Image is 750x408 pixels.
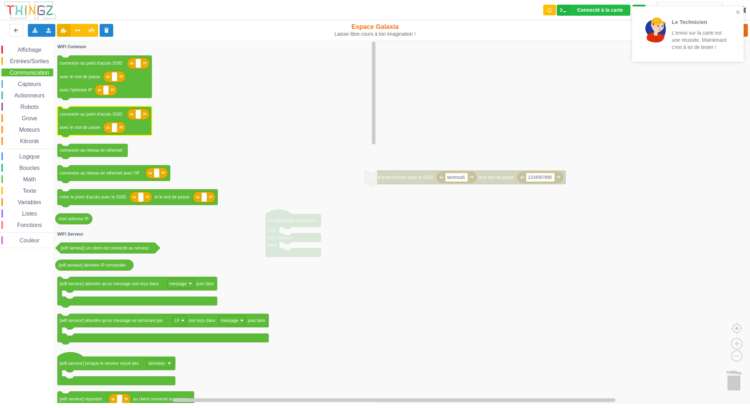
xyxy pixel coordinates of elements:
text: puis faire [196,281,214,286]
text: créer le point d'accès avec le SSID [60,195,126,200]
text: créer le point d'accès avec le SSID [366,175,433,180]
p: L'envoi sur la carte est une réussite. Maintenant c'est à toi de tester ! [672,29,727,51]
text: avec l'adresse IP [60,87,92,92]
text: WiFi Commun [57,44,86,49]
span: Logique [18,153,41,160]
span: Listes [21,211,38,217]
text: connexion au réseau en ethernet avec l'IP [60,171,140,176]
span: Moteurs [18,127,41,133]
text: avec le mot de passe [60,74,100,79]
span: Kitronik [19,138,40,144]
span: Grove [21,115,39,121]
text: [wifi serveur] un client est connecté au serveur [61,246,149,251]
div: Ta base fonctionne bien ! [557,5,630,16]
span: Actionneurs [13,92,46,99]
text: 1234567890 [528,175,552,180]
div: Laisse libre cours à ton imagination ! [309,31,441,37]
span: Entrées/Sorties [9,58,50,64]
text: au client connecté au serveur [133,397,189,402]
text: données [149,361,165,366]
text: [wifi serveur] attendre qu'un message se terminant par [60,318,163,323]
text: mon adresse IP [59,216,89,221]
text: message [169,281,187,286]
span: Robots [19,104,40,110]
text: connexion au réseau en ethernet [60,148,122,153]
span: Fonctions [16,222,43,228]
span: Capteurs [17,81,42,87]
div: Connecté à la carte [577,7,623,12]
text: [wifi serveur] dernière IP connectée [59,263,126,268]
text: WiFi Serveur [57,232,84,237]
span: Boucles [18,165,41,171]
span: Couleur [19,237,41,243]
text: soit reçu dans [189,318,215,323]
text: puis faire [248,318,265,323]
text: et le mot de passe [154,195,189,200]
span: Texte [21,188,37,194]
button: close [736,9,741,16]
text: connexion au point d'accès SSID [60,112,122,117]
div: Espace Galaxia [309,23,441,37]
span: Communication [9,70,50,76]
text: et le mot de passe [479,175,514,180]
text: message [221,318,238,323]
text: connexion au point d'accès SSID [60,61,122,66]
text: [wifi serveur] attendre qu'un message soit reçu dans [60,281,159,286]
img: thingz_logo.png [3,1,57,20]
span: Affichage [16,47,42,53]
text: technoa5 [447,175,465,180]
span: Variables [17,199,42,205]
p: Le Technicien [672,18,727,26]
text: LF [175,318,180,323]
span: Math [22,176,37,182]
text: [wifi serveur] lorsque le serveur reçoit des [60,361,139,366]
text: [wifi serveur] répondre [60,397,102,402]
text: avec le mot de passe [60,125,100,130]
